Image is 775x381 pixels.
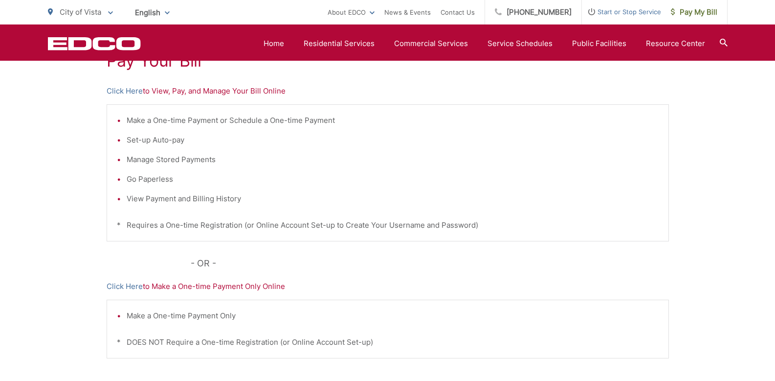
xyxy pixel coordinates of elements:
p: to View, Pay, and Manage Your Bill Online [107,85,669,97]
span: City of Vista [60,7,101,17]
li: Set-up Auto-pay [127,134,659,146]
li: Manage Stored Payments [127,154,659,166]
li: Make a One-time Payment or Schedule a One-time Payment [127,115,659,126]
a: Contact Us [441,6,475,18]
a: Public Facilities [572,38,626,49]
a: EDCD logo. Return to the homepage. [48,37,141,50]
p: - OR - [191,256,669,271]
a: Commercial Services [394,38,468,49]
a: Click Here [107,85,143,97]
a: News & Events [384,6,431,18]
a: Click Here [107,281,143,292]
p: to Make a One-time Payment Only Online [107,281,669,292]
li: View Payment and Billing History [127,193,659,205]
a: Resource Center [646,38,705,49]
li: Go Paperless [127,173,659,185]
h1: Pay Your Bill [107,51,669,71]
a: Service Schedules [487,38,553,49]
li: Make a One-time Payment Only [127,310,659,322]
p: * DOES NOT Require a One-time Registration (or Online Account Set-up) [117,336,659,348]
p: * Requires a One-time Registration (or Online Account Set-up to Create Your Username and Password) [117,219,659,231]
span: English [128,4,177,21]
a: Home [264,38,284,49]
span: Pay My Bill [671,6,717,18]
a: About EDCO [328,6,375,18]
a: Residential Services [304,38,375,49]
